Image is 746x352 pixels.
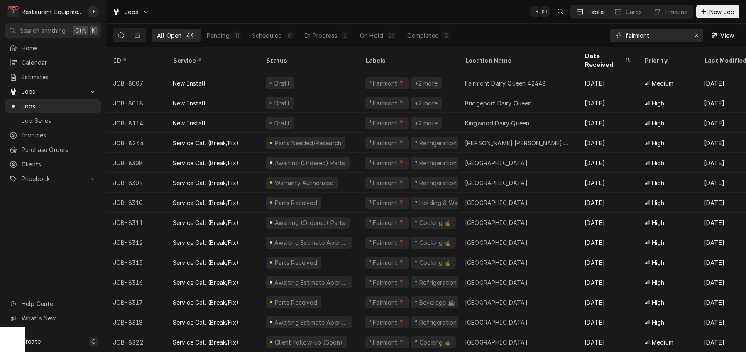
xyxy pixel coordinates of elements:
[20,26,66,35] span: Search anything
[92,26,95,35] span: K
[530,6,541,17] div: Emily Bird's Avatar
[5,311,101,325] a: Go to What's New
[274,338,343,347] div: Client Follow-up (Soon)
[113,56,158,65] div: ID
[578,73,638,93] div: [DATE]
[106,252,166,272] div: JOB-8315
[369,79,406,88] div: ¹ Fairmont📍
[719,31,736,40] span: View
[5,143,101,156] a: Purchase Orders
[75,26,86,35] span: Ctrl
[287,31,292,40] div: 0
[109,5,153,19] a: Go to Jobs
[652,119,665,127] span: High
[414,79,438,88] div: +2 more
[578,252,638,272] div: [DATE]
[369,278,406,287] div: ¹ Fairmont📍
[274,318,349,327] div: Awaiting Estimate Approval
[157,31,181,40] div: All Open
[5,157,101,171] a: Clients
[274,298,318,307] div: Parts Received
[274,278,349,287] div: Awaiting Estimate Approval
[106,173,166,193] div: JOB-8309
[465,119,529,127] div: Kingwood Dairy Queen
[652,99,665,108] span: High
[22,7,83,16] div: Restaurant Equipment Diagnostics
[22,314,96,323] span: What's New
[652,318,665,327] span: High
[465,139,571,147] div: [PERSON_NAME] [PERSON_NAME] #349
[578,93,638,113] div: [DATE]
[106,93,166,113] div: JOB-8018
[652,139,665,147] span: High
[554,5,567,18] button: Open search
[22,160,97,169] span: Clients
[539,6,550,17] div: KR
[5,99,101,113] a: Jobs
[369,218,406,227] div: ¹ Fairmont📍
[173,338,239,347] div: Service Call (Break/Fix)
[186,31,194,40] div: 44
[106,332,166,352] div: JOB-8322
[652,258,665,267] span: High
[465,56,570,65] div: Location Name
[369,99,406,108] div: ¹ Fairmont📍
[106,193,166,213] div: JOB-8310
[235,31,240,40] div: 11
[365,56,452,65] div: Labels
[465,99,532,108] div: Bridgeport Dairy Queen
[173,278,239,287] div: Service Call (Break/Fix)
[414,218,452,227] div: ⁴ Cooking 🔥
[585,51,623,69] div: Date Received
[106,292,166,312] div: JOB-8317
[274,159,346,167] div: Awaiting (Ordered) Parts
[414,238,452,247] div: ⁴ Cooking 🔥
[465,218,528,227] div: [GEOGRAPHIC_DATA]
[173,178,239,187] div: Service Call (Break/Fix)
[539,6,550,17] div: Kelli Robinette's Avatar
[22,338,41,345] span: Create
[369,119,406,127] div: ¹ Fairmont📍
[360,31,383,40] div: On Hold
[7,6,19,17] div: Restaurant Equipment Diagnostics's Avatar
[173,56,251,65] div: Service
[106,312,166,332] div: JOB-8318
[91,337,95,346] span: C
[274,238,349,247] div: Awaiting Estimate Approval
[106,73,166,93] div: JOB-8007
[342,31,347,40] div: 2
[414,298,456,307] div: ⁴ Beverage ☕
[5,172,101,186] a: Go to Pricebook
[708,7,736,16] span: New Job
[578,272,638,292] div: [DATE]
[369,159,406,167] div: ¹ Fairmont📍
[106,113,166,133] div: JOB-8114
[414,119,438,127] div: +2 more
[106,153,166,173] div: JOB-8308
[414,178,467,187] div: ⁴ Refrigeration ❄️
[414,99,438,108] div: +2 more
[106,133,166,153] div: JOB-8244
[22,102,97,110] span: Jobs
[173,238,239,247] div: Service Call (Break/Fix)
[690,29,703,42] button: Erase input
[578,232,638,252] div: [DATE]
[578,133,638,153] div: [DATE]
[5,128,101,142] a: Invoices
[173,139,239,147] div: Service Call (Break/Fix)
[465,338,528,347] div: [GEOGRAPHIC_DATA]
[652,298,665,307] span: High
[388,31,395,40] div: 26
[5,41,101,55] a: Home
[465,258,528,267] div: [GEOGRAPHIC_DATA]
[106,272,166,292] div: JOB-8316
[5,114,101,127] a: Job Series
[125,7,139,16] span: Jobs
[5,56,101,69] a: Calendar
[414,318,467,327] div: ⁴ Refrigeration ❄️
[274,258,318,267] div: Parts Received
[274,218,346,227] div: Awaiting (Ordered) Parts
[22,44,97,52] span: Home
[173,159,239,167] div: Service Call (Break/Fix)
[369,258,406,267] div: ¹ Fairmont📍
